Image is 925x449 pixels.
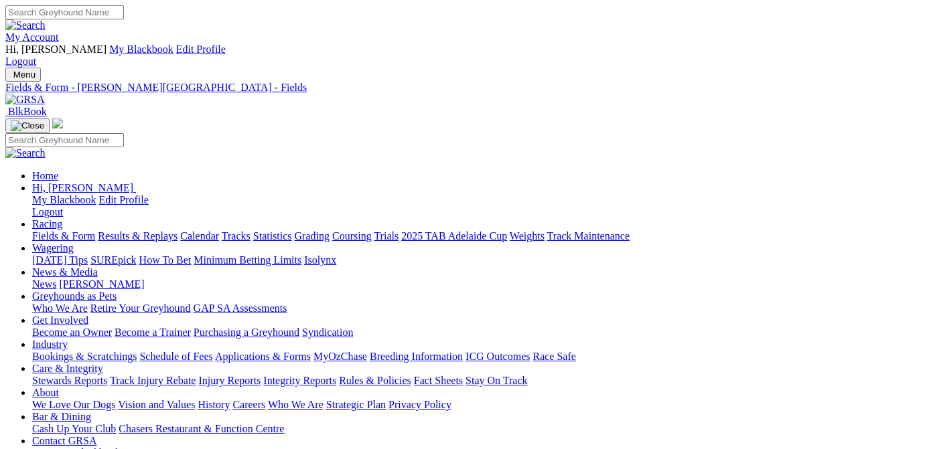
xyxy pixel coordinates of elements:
a: Race Safe [532,351,575,362]
div: Get Involved [32,327,920,339]
a: Greyhounds as Pets [32,290,117,302]
a: Become an Owner [32,327,112,338]
div: Bar & Dining [32,423,920,435]
img: Search [5,19,46,31]
a: News & Media [32,266,98,278]
button: Toggle navigation [5,118,50,133]
a: Statistics [253,230,292,242]
a: Track Maintenance [547,230,630,242]
a: GAP SA Assessments [194,302,287,314]
a: Who We Are [32,302,88,314]
a: Injury Reports [198,375,261,386]
a: Weights [510,230,545,242]
a: Purchasing a Greyhound [194,327,299,338]
a: Who We Are [268,399,324,410]
a: Hi, [PERSON_NAME] [32,182,136,193]
a: Edit Profile [99,194,149,205]
a: Results & Replays [98,230,177,242]
button: Toggle navigation [5,68,41,82]
a: History [198,399,230,410]
a: Grading [295,230,330,242]
a: Racing [32,218,62,230]
a: ICG Outcomes [466,351,530,362]
a: Schedule of Fees [139,351,212,362]
span: Hi, [PERSON_NAME] [5,43,106,55]
a: Industry [32,339,68,350]
a: Syndication [302,327,353,338]
input: Search [5,133,124,147]
a: Cash Up Your Club [32,423,116,434]
div: Racing [32,230,920,242]
a: Fact Sheets [414,375,463,386]
a: Bookings & Scratchings [32,351,137,362]
a: Stewards Reports [32,375,107,386]
a: Edit Profile [176,43,226,55]
a: How To Bet [139,254,192,266]
span: Menu [13,70,35,80]
a: MyOzChase [313,351,367,362]
a: [DATE] Tips [32,254,88,266]
a: Coursing [332,230,372,242]
img: GRSA [5,94,45,106]
a: SUREpick [90,254,136,266]
a: Wagering [32,242,74,254]
div: Wagering [32,254,920,266]
div: Care & Integrity [32,375,920,387]
a: My Blackbook [32,194,96,205]
a: My Account [5,31,59,43]
span: Hi, [PERSON_NAME] [32,182,133,193]
a: Contact GRSA [32,435,96,446]
div: Greyhounds as Pets [32,302,920,315]
img: Search [5,147,46,159]
a: Isolynx [304,254,336,266]
a: Breeding Information [370,351,463,362]
a: My Blackbook [109,43,173,55]
a: News [32,278,56,290]
a: About [32,387,59,398]
img: logo-grsa-white.png [52,118,63,128]
span: BlkBook [8,106,47,117]
div: My Account [5,43,920,68]
input: Search [5,5,124,19]
a: Fields & Form [32,230,95,242]
a: 2025 TAB Adelaide Cup [401,230,507,242]
a: Care & Integrity [32,363,103,374]
a: Chasers Restaurant & Function Centre [119,423,284,434]
a: Stay On Track [466,375,527,386]
a: Retire Your Greyhound [90,302,191,314]
a: [PERSON_NAME] [59,278,144,290]
a: Logout [5,56,36,67]
a: BlkBook [5,106,47,117]
a: Logout [32,206,63,217]
a: Tracks [222,230,251,242]
a: Get Involved [32,315,88,326]
div: Industry [32,351,920,363]
div: Hi, [PERSON_NAME] [32,194,920,218]
a: Bar & Dining [32,411,91,422]
a: Strategic Plan [326,399,386,410]
a: We Love Our Dogs [32,399,115,410]
a: Careers [232,399,265,410]
a: Applications & Forms [215,351,311,362]
a: Home [32,170,58,181]
img: Close [11,120,44,131]
a: Become a Trainer [115,327,191,338]
a: Integrity Reports [263,375,336,386]
a: Trials [374,230,399,242]
div: About [32,399,920,411]
a: Rules & Policies [339,375,411,386]
div: News & Media [32,278,920,290]
a: Minimum Betting Limits [194,254,301,266]
a: Vision and Values [118,399,195,410]
a: Fields & Form - [PERSON_NAME][GEOGRAPHIC_DATA] - Fields [5,82,920,94]
a: Privacy Policy [388,399,451,410]
a: Track Injury Rebate [110,375,196,386]
a: Calendar [180,230,219,242]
